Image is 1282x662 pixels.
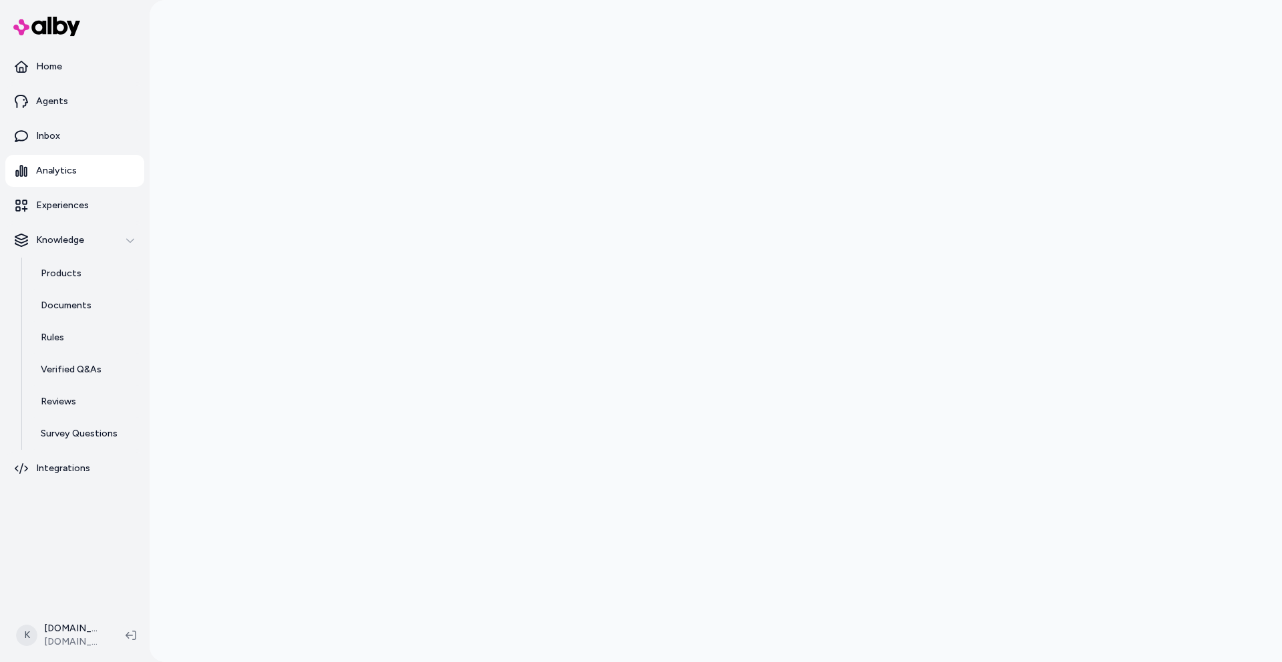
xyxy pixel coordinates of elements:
[36,199,89,212] p: Experiences
[5,51,144,83] a: Home
[27,322,144,354] a: Rules
[36,234,84,247] p: Knowledge
[41,267,81,280] p: Products
[41,395,76,408] p: Reviews
[36,60,62,73] p: Home
[44,622,104,635] p: [DOMAIN_NAME] Shopify
[13,17,80,36] img: alby Logo
[8,614,115,657] button: K[DOMAIN_NAME] Shopify[DOMAIN_NAME]
[27,290,144,322] a: Documents
[41,299,91,312] p: Documents
[36,164,77,178] p: Analytics
[5,155,144,187] a: Analytics
[41,331,64,344] p: Rules
[27,258,144,290] a: Products
[36,95,68,108] p: Agents
[36,129,60,143] p: Inbox
[41,363,101,376] p: Verified Q&As
[41,427,118,440] p: Survey Questions
[27,418,144,450] a: Survey Questions
[36,462,90,475] p: Integrations
[5,224,144,256] button: Knowledge
[5,85,144,117] a: Agents
[5,190,144,222] a: Experiences
[27,354,144,386] a: Verified Q&As
[27,386,144,418] a: Reviews
[5,452,144,484] a: Integrations
[16,625,37,646] span: K
[44,635,104,649] span: [DOMAIN_NAME]
[5,120,144,152] a: Inbox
